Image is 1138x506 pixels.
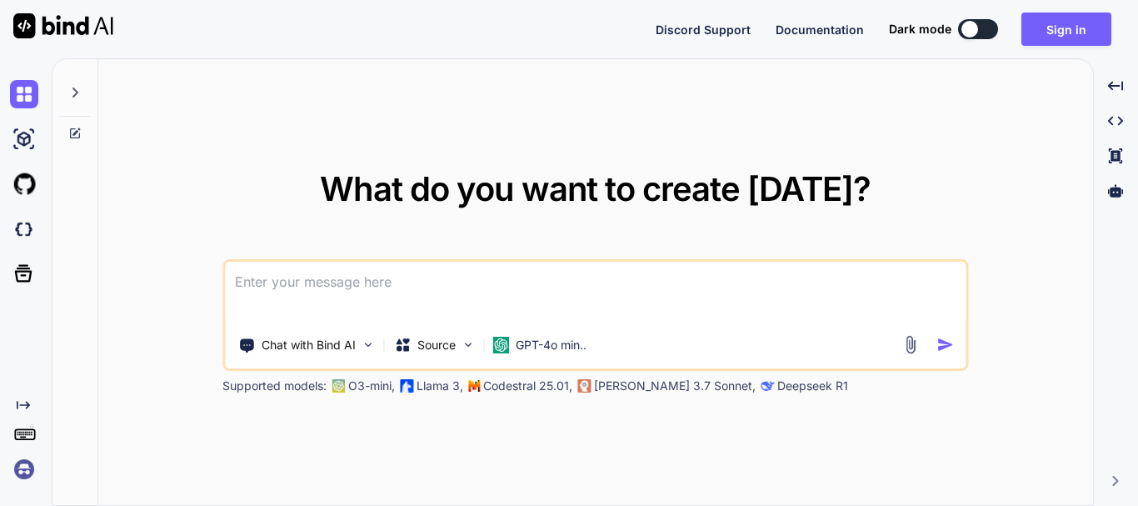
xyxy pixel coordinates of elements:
[483,378,572,394] p: Codestral 25.01,
[777,378,848,394] p: Deepseek R1
[776,21,864,38] button: Documentation
[468,380,480,392] img: Mistral-AI
[222,378,327,394] p: Supported models:
[889,21,951,38] span: Dark mode
[10,455,38,483] img: signin
[776,23,864,37] span: Documentation
[761,379,774,393] img: claude
[10,80,38,108] img: chat
[320,168,871,209] span: What do you want to create [DATE]?
[492,337,509,353] img: GPT-4o mini
[1021,13,1111,46] button: Sign in
[936,336,954,353] img: icon
[361,338,375,352] img: Pick Tools
[901,335,920,354] img: attachment
[400,379,413,393] img: Llama2
[461,338,475,352] img: Pick Models
[577,379,591,393] img: claude
[348,378,395,394] p: O3-mini,
[262,337,356,353] p: Chat with Bind AI
[656,23,751,37] span: Discord Support
[10,215,38,243] img: darkCloudIdeIcon
[417,378,463,394] p: Llama 3,
[10,170,38,198] img: githubLight
[13,13,113,38] img: Bind AI
[516,337,586,353] p: GPT-4o min..
[594,378,756,394] p: [PERSON_NAME] 3.7 Sonnet,
[417,337,456,353] p: Source
[656,21,751,38] button: Discord Support
[332,379,345,393] img: GPT-4
[10,125,38,153] img: ai-studio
